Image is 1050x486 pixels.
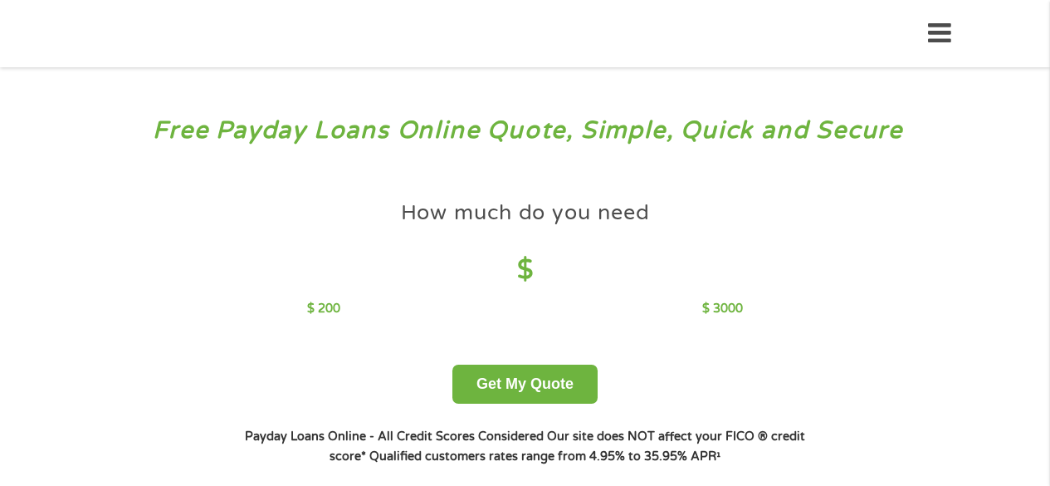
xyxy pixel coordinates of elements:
[307,253,743,287] h4: $
[245,430,544,444] strong: Payday Loans Online - All Credit Scores Considered
[330,430,805,464] strong: Our site does NOT affect your FICO ® credit score*
[452,365,598,404] button: Get My Quote
[702,300,743,318] p: $ 3000
[307,300,340,318] p: $ 200
[48,115,1003,146] h3: Free Payday Loans Online Quote, Simple, Quick and Secure
[369,449,720,464] strong: Qualified customers rates range from 4.95% to 35.95% APR¹
[401,199,650,227] h4: How much do you need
